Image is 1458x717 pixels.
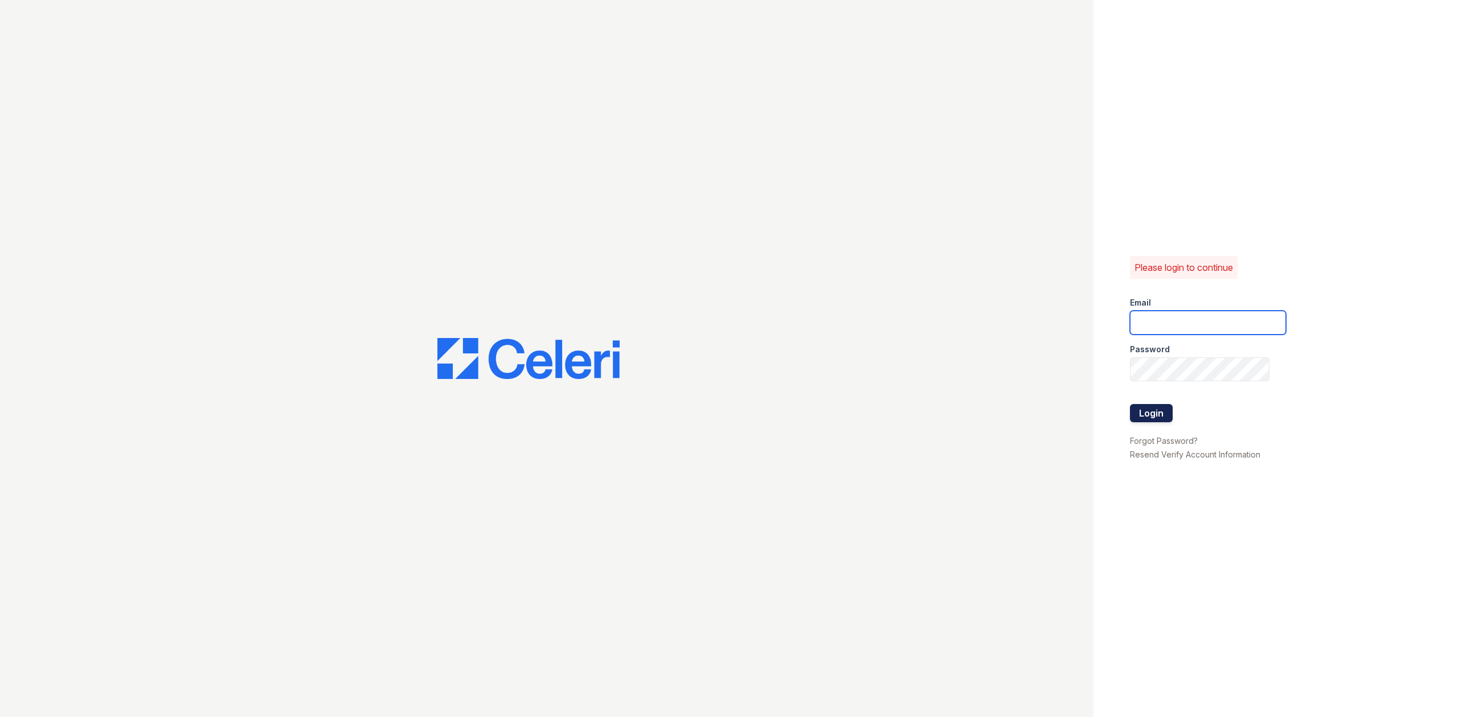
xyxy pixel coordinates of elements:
label: Email [1130,297,1151,308]
img: CE_Logo_Blue-a8612792a0a2168367f1c8372b55b34899dd931a85d93a1a3d3e32e68fde9ad4.png [437,338,620,379]
p: Please login to continue [1135,261,1233,274]
a: Resend Verify Account Information [1130,450,1260,459]
label: Password [1130,344,1170,355]
a: Forgot Password? [1130,436,1198,446]
button: Login [1130,404,1173,422]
